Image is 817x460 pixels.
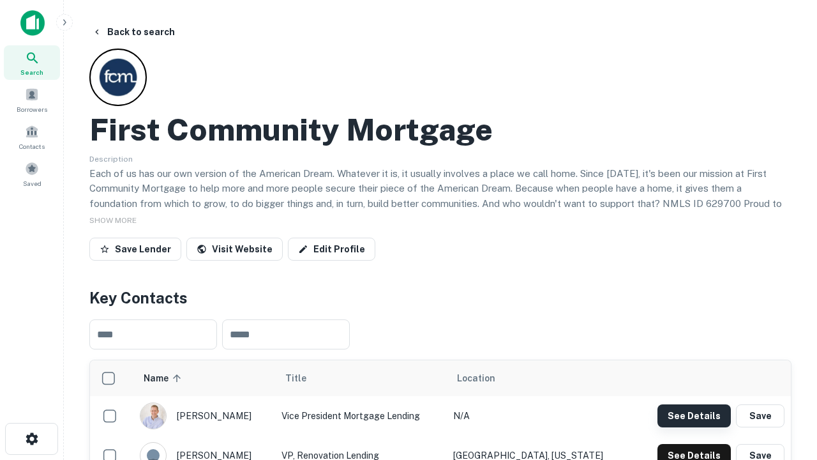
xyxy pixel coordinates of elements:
[89,111,493,148] h2: First Community Mortgage
[753,317,817,378] iframe: Chat Widget
[87,20,180,43] button: Back to search
[4,157,60,191] a: Saved
[4,119,60,154] a: Contacts
[133,360,275,396] th: Name
[23,178,41,188] span: Saved
[657,404,731,427] button: See Details
[285,371,323,386] span: Title
[275,360,447,396] th: Title
[89,166,791,226] p: Each of us has our own version of the American Dream. Whatever it is, it usually involves a place...
[457,371,495,386] span: Location
[89,155,133,164] span: Description
[4,45,60,80] a: Search
[447,396,632,436] td: N/A
[140,402,269,429] div: [PERSON_NAME]
[736,404,784,427] button: Save
[186,238,283,261] a: Visit Website
[20,67,43,77] span: Search
[144,371,185,386] span: Name
[89,238,181,261] button: Save Lender
[17,104,47,114] span: Borrowers
[288,238,375,261] a: Edit Profile
[4,82,60,117] a: Borrowers
[20,10,45,36] img: capitalize-icon.png
[275,396,447,436] td: Vice President Mortgage Lending
[89,286,791,309] h4: Key Contacts
[19,141,45,151] span: Contacts
[140,403,166,429] img: 1520878720083
[89,216,137,225] span: SHOW MORE
[447,360,632,396] th: Location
